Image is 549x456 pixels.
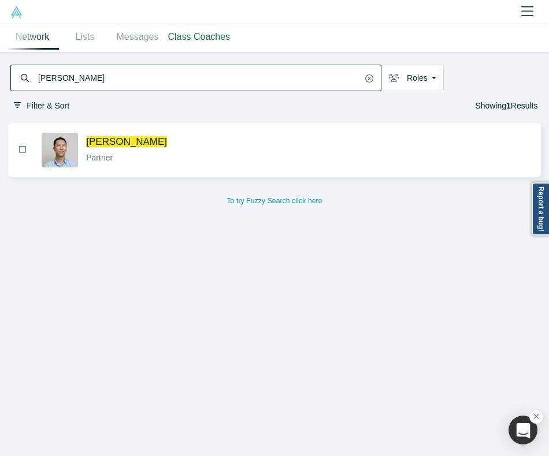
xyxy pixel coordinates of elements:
[218,193,330,208] button: To try Fuzzy Search click here
[506,101,511,110] strong: 1
[475,101,537,110] span: Showing Results
[112,24,164,50] a: Messages
[59,24,112,50] a: Lists
[532,182,549,236] a: Report a bug!
[27,101,69,110] span: Filter & Sort
[6,24,59,50] a: Network
[10,6,23,18] img: Alchemist Vault Logo
[16,143,29,156] button: Bookmark
[381,65,444,91] button: Roles
[37,66,362,89] input: Search by name, title, company, summary, expertise, investment criteria or topics of focus
[86,153,113,162] span: Partner
[42,133,78,167] img: Lex Zhao's Profile Image
[164,24,235,50] a: Class Coaches
[8,123,541,177] button: BookmarkLex Zhao's Profile Image[PERSON_NAME]Partner
[12,124,537,176] button: Bookmark[PERSON_NAME]Partner
[86,136,167,147] span: [PERSON_NAME]
[10,99,73,113] button: Filter & Sort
